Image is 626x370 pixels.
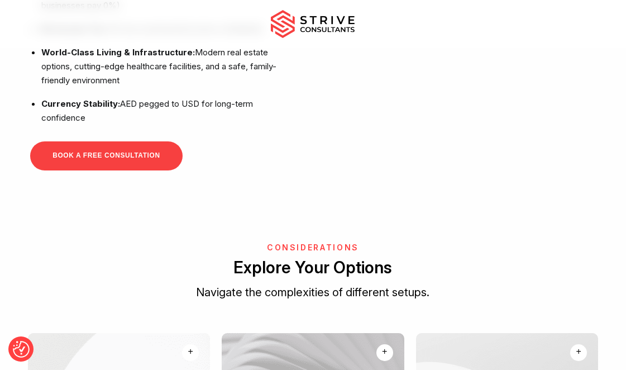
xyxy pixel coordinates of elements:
strong: World-Class Living & Infrastructure: [41,47,195,58]
h6: Considerations [30,243,596,253]
img: main-logo.svg [271,10,355,38]
button: Consent Preferences [13,341,30,358]
p: Navigate the complexities of different setups. [30,283,596,302]
div: + [382,345,387,358]
a: BOOK A FREE CONSULTATION [30,141,182,170]
p: AED pegged to USD for long-term confidence [41,97,293,125]
div: + [576,345,581,358]
strong: Currency Stability: [41,98,120,109]
p: Modern real estate options, cutting-edge healthcare facilities, and a safe, family-friendly envir... [41,46,293,88]
div: + [188,345,193,358]
h2: Explore Your Options [30,257,596,278]
img: Revisit consent button [13,341,30,358]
